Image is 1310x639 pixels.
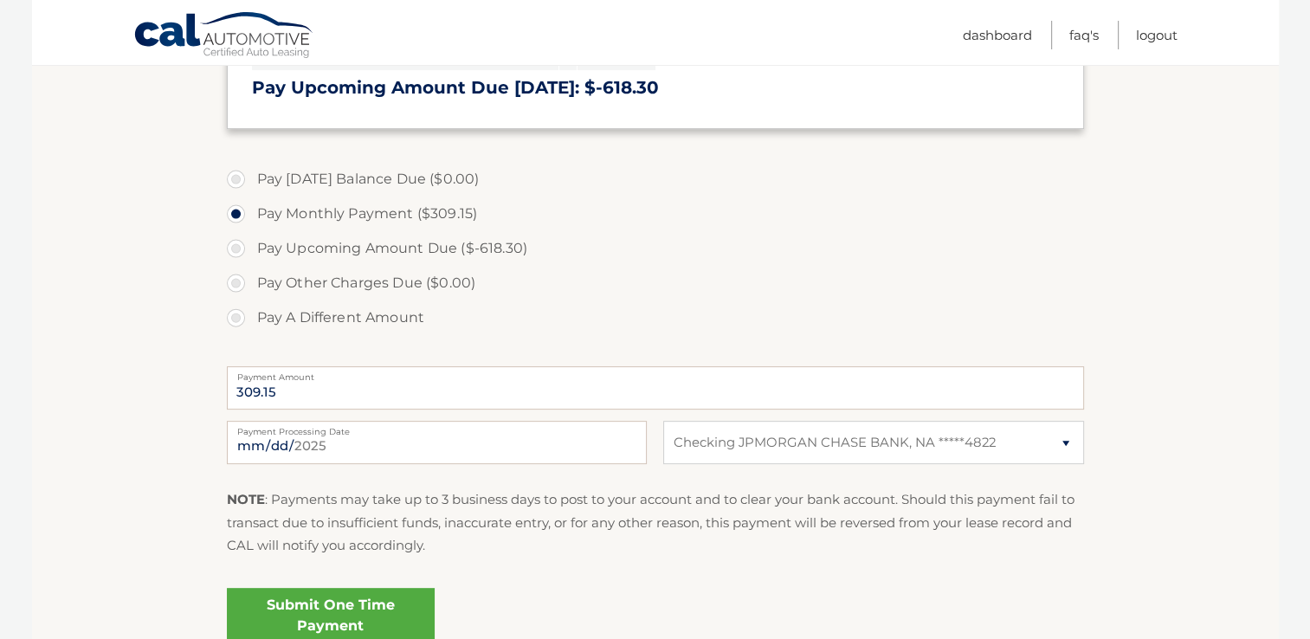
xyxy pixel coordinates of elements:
[227,366,1084,410] input: Payment Amount
[227,488,1084,557] p: : Payments may take up to 3 business days to post to your account and to clear your bank account....
[252,77,1059,99] h3: Pay Upcoming Amount Due [DATE]: $-618.30
[227,421,647,435] label: Payment Processing Date
[227,366,1084,380] label: Payment Amount
[1136,21,1178,49] a: Logout
[227,421,647,464] input: Payment Date
[227,162,1084,197] label: Pay [DATE] Balance Due ($0.00)
[227,491,265,507] strong: NOTE
[133,11,315,61] a: Cal Automotive
[227,266,1084,300] label: Pay Other Charges Due ($0.00)
[227,231,1084,266] label: Pay Upcoming Amount Due ($-618.30)
[227,300,1084,335] label: Pay A Different Amount
[963,21,1032,49] a: Dashboard
[1069,21,1099,49] a: FAQ's
[227,197,1084,231] label: Pay Monthly Payment ($309.15)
